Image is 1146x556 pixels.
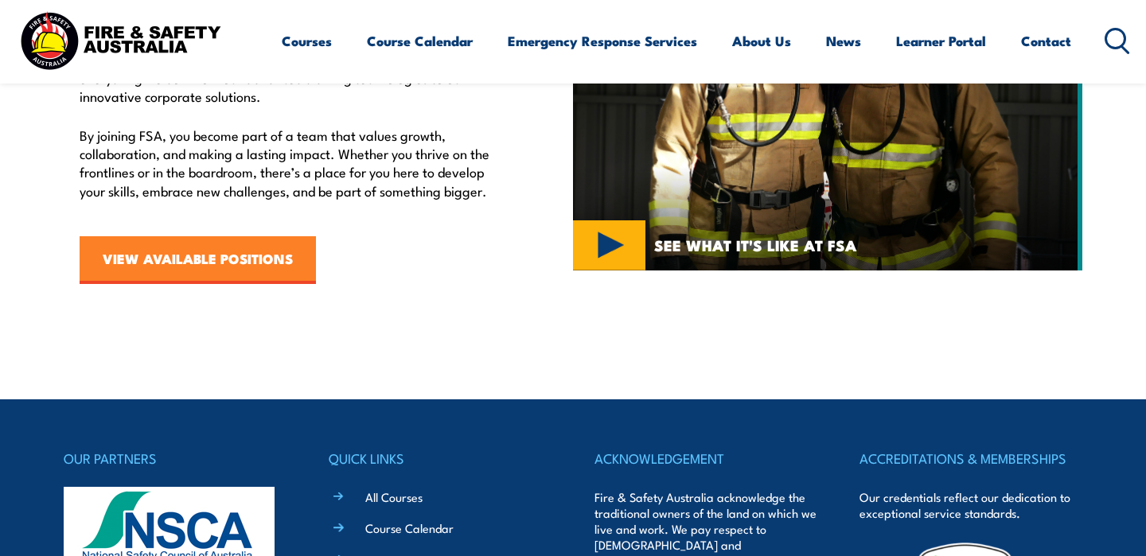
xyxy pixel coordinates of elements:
[1021,20,1071,62] a: Contact
[282,20,332,62] a: Courses
[594,447,817,469] h4: ACKNOWLEDGEMENT
[859,447,1082,469] h4: ACCREDITATIONS & MEMBERSHIPS
[367,20,473,62] a: Course Calendar
[896,20,986,62] a: Learner Portal
[732,20,791,62] a: About Us
[826,20,861,62] a: News
[859,489,1082,521] p: Our credentials reflect our dedication to exceptional service standards.
[80,236,316,284] a: VIEW AVAILABLE POSITIONS
[654,238,857,252] span: SEE WHAT IT'S LIKE AT FSA
[329,447,552,469] h4: QUICK LINKS
[365,488,423,505] a: All Courses
[64,447,286,469] h4: OUR PARTNERS
[365,519,454,536] a: Course Calendar
[508,20,697,62] a: Emergency Response Services
[80,126,500,200] p: By joining FSA, you become part of a team that values growth, collaboration, and making a lasting...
